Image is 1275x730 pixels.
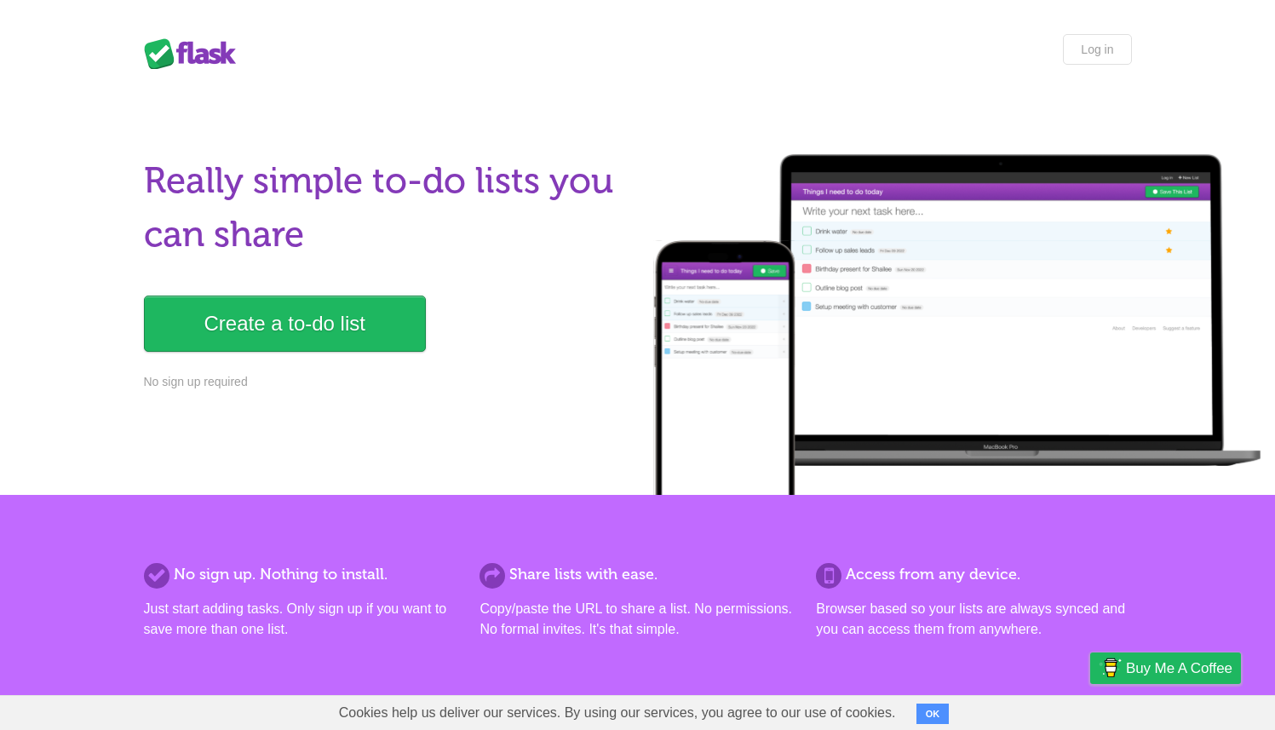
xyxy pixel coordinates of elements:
[144,296,426,352] a: Create a to-do list
[480,563,795,586] h2: Share lists with ease.
[1126,653,1232,683] span: Buy me a coffee
[144,154,628,262] h1: Really simple to-do lists you can share
[916,704,950,724] button: OK
[816,599,1131,640] p: Browser based so your lists are always synced and you can access them from anywhere.
[480,599,795,640] p: Copy/paste the URL to share a list. No permissions. No formal invites. It's that simple.
[144,38,246,69] div: Flask Lists
[1063,34,1131,65] a: Log in
[144,373,628,391] p: No sign up required
[1090,652,1241,684] a: Buy me a coffee
[322,696,913,730] span: Cookies help us deliver our services. By using our services, you agree to our use of cookies.
[144,563,459,586] h2: No sign up. Nothing to install.
[144,599,459,640] p: Just start adding tasks. Only sign up if you want to save more than one list.
[816,563,1131,586] h2: Access from any device.
[1099,653,1122,682] img: Buy me a coffee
